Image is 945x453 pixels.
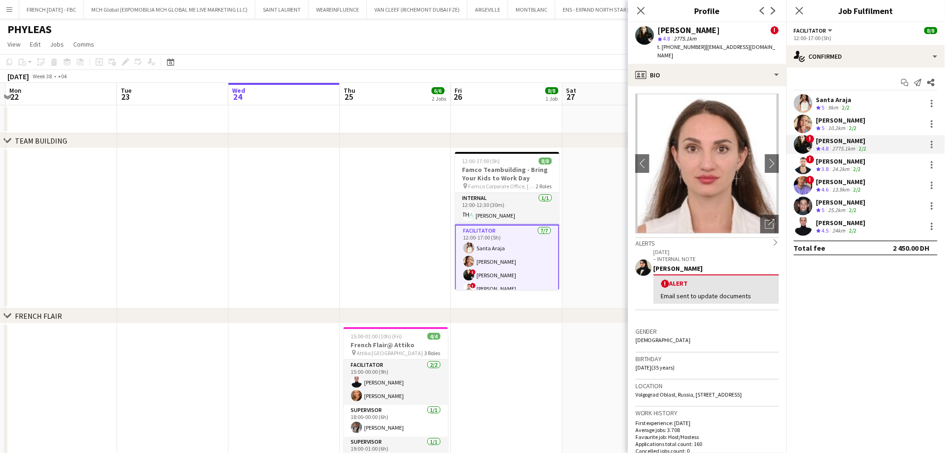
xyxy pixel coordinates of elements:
[654,255,779,262] p: – INTERNAL NOTE
[658,43,706,50] span: t. [PHONE_NUMBER]
[462,158,500,165] span: 12:00-17:00 (5h)
[84,0,255,19] button: MCH Global (EXPOMOBILIA MCH GLOBAL ME LIVE MARKETING LLC)
[50,40,64,48] span: Jobs
[635,409,779,417] h3: Work history
[565,91,577,102] span: 27
[658,26,720,34] div: [PERSON_NAME]
[672,35,699,42] span: 2775.1km
[536,183,552,190] span: 2 Roles
[635,419,779,426] p: First experience: [DATE]
[661,279,772,288] div: Alert
[635,237,779,247] div: Alerts
[635,382,779,390] h3: Location
[816,178,866,186] div: [PERSON_NAME]
[635,433,779,440] p: Favourite job: Host/Hostess
[635,426,779,433] p: Average jobs: 3.708
[455,225,559,339] app-card-role: Facilitator7/712:00-17:00 (5h)Santa Araja[PERSON_NAME]![PERSON_NAME]![PERSON_NAME]
[635,391,742,398] span: Volgograd Oblast, Russia, [STREET_ADDRESS]
[893,243,930,253] div: 2 450.00 DH
[344,341,448,349] h3: French Flair@ Attiko
[7,40,21,48] span: View
[351,333,402,340] span: 15:00-01:00 (10h) (Fri)
[816,219,866,227] div: [PERSON_NAME]
[663,35,670,42] span: 4.8
[831,165,852,173] div: 24.2km
[4,38,24,50] a: View
[470,269,476,275] span: !
[7,22,52,36] h1: PHYLEAS
[470,283,476,288] span: !
[859,145,867,152] app-skills-label: 2/2
[546,95,558,102] div: 1 Job
[9,86,21,95] span: Mon
[15,136,67,145] div: TEAM BUILDING
[121,86,131,95] span: Tue
[342,91,355,102] span: 25
[635,327,779,336] h3: Gender
[309,0,367,19] button: WEAREINFLUENCE
[794,27,834,34] button: Facilitator
[816,157,866,165] div: [PERSON_NAME]
[822,227,829,234] span: 4.5
[357,350,423,357] span: Attiko [GEOGRAPHIC_DATA]
[7,72,29,81] div: [DATE]
[545,87,559,94] span: 8/8
[816,198,866,206] div: [PERSON_NAME]
[344,405,448,437] app-card-role: Supervisor1/118:00-00:00 (6h)[PERSON_NAME]
[455,86,462,95] span: Fri
[816,116,866,124] div: [PERSON_NAME]
[255,0,309,19] button: SAINT LAURENT
[654,248,779,255] p: [DATE]
[794,27,827,34] span: Facilitator
[854,165,861,172] app-skills-label: 2/2
[816,137,869,145] div: [PERSON_NAME]
[555,0,670,19] button: ENS - EXPAND NORTH STAR [DATE] -[DATE]
[367,0,468,19] button: VAN CLEEF (RICHEMONT DUBAI FZE)
[786,5,945,17] h3: Job Fulfilment
[425,350,441,357] span: 3 Roles
[69,38,98,50] a: Comms
[344,86,355,95] span: Thu
[827,124,848,132] div: 10.2km
[455,152,559,290] div: 12:00-17:00 (5h)8/8Famco Teambuilding - Bring Your Kids to Work Day Famco Corporate Office, [GEOG...
[827,206,848,214] div: 25.2km
[455,193,559,225] app-card-role: Internal1/112:00-12:30 (30m)[PERSON_NAME]
[26,38,44,50] a: Edit
[816,96,852,104] div: Santa Araja
[628,5,786,17] h3: Profile
[831,186,852,194] div: 13.9km
[119,91,131,102] span: 23
[15,311,62,321] div: FRENCH FLAIR
[842,104,850,111] app-skills-label: 2/2
[654,264,779,273] div: [PERSON_NAME]
[822,124,825,131] span: 5
[455,165,559,182] h3: Famco Teambuilding - Bring Your Kids to Work Day
[432,95,447,102] div: 2 Jobs
[794,34,938,41] div: 12:00-17:00 (5h)
[806,135,814,143] span: !
[831,145,857,153] div: 2775.1km
[539,158,552,165] span: 8/8
[8,91,21,102] span: 22
[771,26,779,34] span: !
[822,206,825,213] span: 5
[854,186,861,193] app-skills-label: 2/2
[628,64,786,86] div: Bio
[58,73,67,80] div: +04
[849,227,857,234] app-skills-label: 2/2
[344,360,448,405] app-card-role: Facilitator2/215:00-00:00 (9h)[PERSON_NAME][PERSON_NAME]
[428,333,441,340] span: 4/4
[806,176,814,184] span: !
[849,124,857,131] app-skills-label: 2/2
[566,86,577,95] span: Sat
[508,0,555,19] button: MONTBLANC
[468,0,508,19] button: ARGEVILLE
[849,206,857,213] app-skills-label: 2/2
[635,355,779,363] h3: Birthday
[658,43,776,59] span: | [EMAIL_ADDRESS][DOMAIN_NAME]
[827,104,841,112] div: 9km
[31,73,54,80] span: Week 38
[822,165,829,172] span: 3.8
[46,38,68,50] a: Jobs
[822,145,829,152] span: 4.8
